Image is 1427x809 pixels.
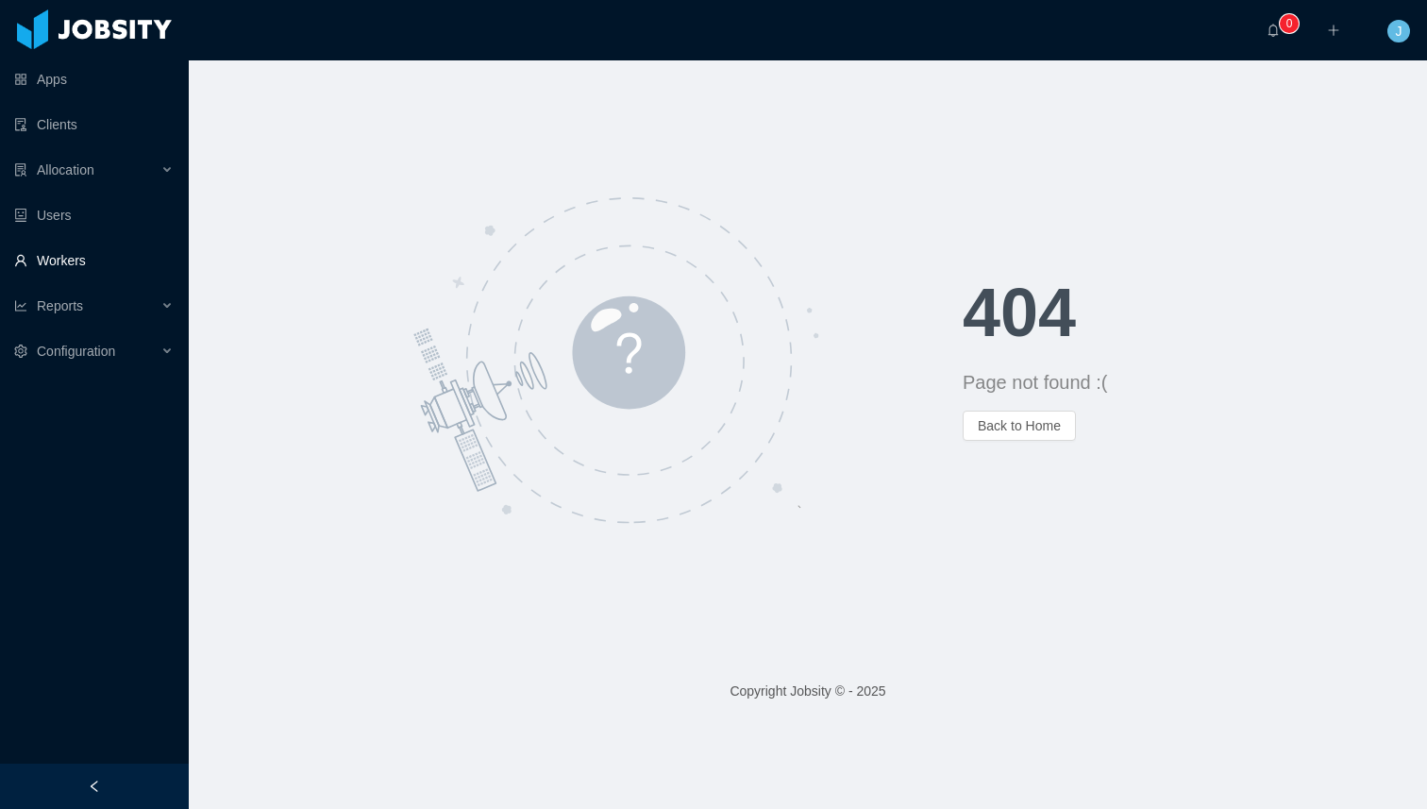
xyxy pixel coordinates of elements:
a: icon: userWorkers [14,242,174,279]
a: icon: robotUsers [14,196,174,234]
a: icon: appstoreApps [14,60,174,98]
i: icon: bell [1267,24,1280,37]
i: icon: setting [14,345,27,358]
button: Back to Home [963,411,1076,441]
span: Allocation [37,162,94,177]
a: icon: auditClients [14,106,174,143]
footer: Copyright Jobsity © - 2025 [189,659,1427,724]
i: icon: plus [1327,24,1340,37]
span: Configuration [37,344,115,359]
span: Reports [37,298,83,313]
i: icon: solution [14,163,27,177]
a: Back to Home [963,418,1076,433]
sup: 0 [1280,14,1299,33]
i: icon: line-chart [14,299,27,312]
div: Page not found :( [963,369,1427,396]
h1: 404 [963,278,1427,346]
span: J [1396,20,1402,42]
